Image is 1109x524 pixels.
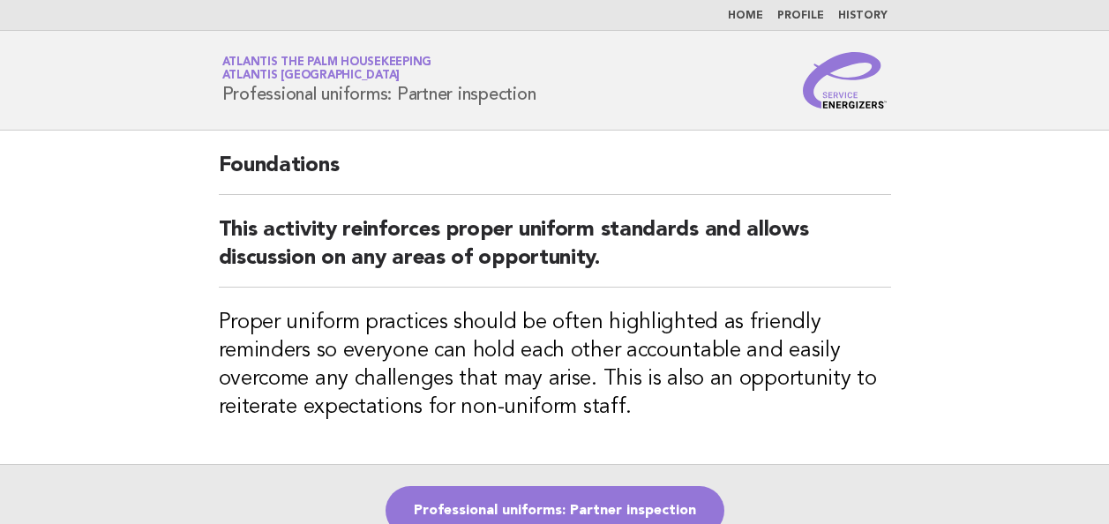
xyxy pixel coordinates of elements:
[219,309,891,422] h3: Proper uniform practices should be often highlighted as friendly reminders so everyone can hold e...
[222,56,432,81] a: Atlantis The Palm HousekeepingAtlantis [GEOGRAPHIC_DATA]
[222,57,536,103] h1: Professional uniforms: Partner inspection
[728,11,763,21] a: Home
[838,11,888,21] a: History
[222,71,401,82] span: Atlantis [GEOGRAPHIC_DATA]
[803,52,888,109] img: Service Energizers
[219,216,891,288] h2: This activity reinforces proper uniform standards and allows discussion on any areas of opportunity.
[219,152,891,195] h2: Foundations
[777,11,824,21] a: Profile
